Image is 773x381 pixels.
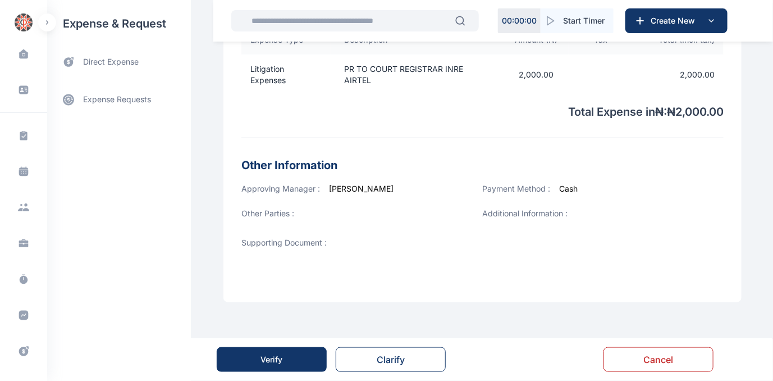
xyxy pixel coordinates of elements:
[47,77,191,113] div: expense requests
[329,184,394,193] span: [PERSON_NAME]
[483,208,568,218] span: Additional Information :
[483,184,551,193] span: Payment Method :
[633,55,724,95] td: 2,000.00
[560,184,578,193] span: Cash
[625,8,728,33] button: Create New
[563,15,605,26] span: Start Timer
[603,347,713,372] button: Cancel
[47,47,191,77] a: direct expense
[83,56,139,68] span: direct expense
[261,354,283,365] div: Verify
[241,55,331,95] td: Litigation Expenses
[541,8,614,33] button: Start Timer
[241,95,724,120] p: Total Expense in ₦ : ₦ 2,000.00
[646,15,705,26] span: Create New
[241,208,294,219] span: Other Parties :
[331,55,504,95] td: PR TO COURT REGISTRAR INRE AIRTEL
[336,347,446,372] button: Clarify
[241,237,327,248] span: Supporting Document :
[47,86,191,113] a: expense requests
[241,156,724,174] h3: Other Information
[217,347,327,372] button: Verify
[502,15,537,26] p: 00 : 00 : 00
[504,55,569,95] td: 2,000.00
[241,184,320,193] span: Approving Manager :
